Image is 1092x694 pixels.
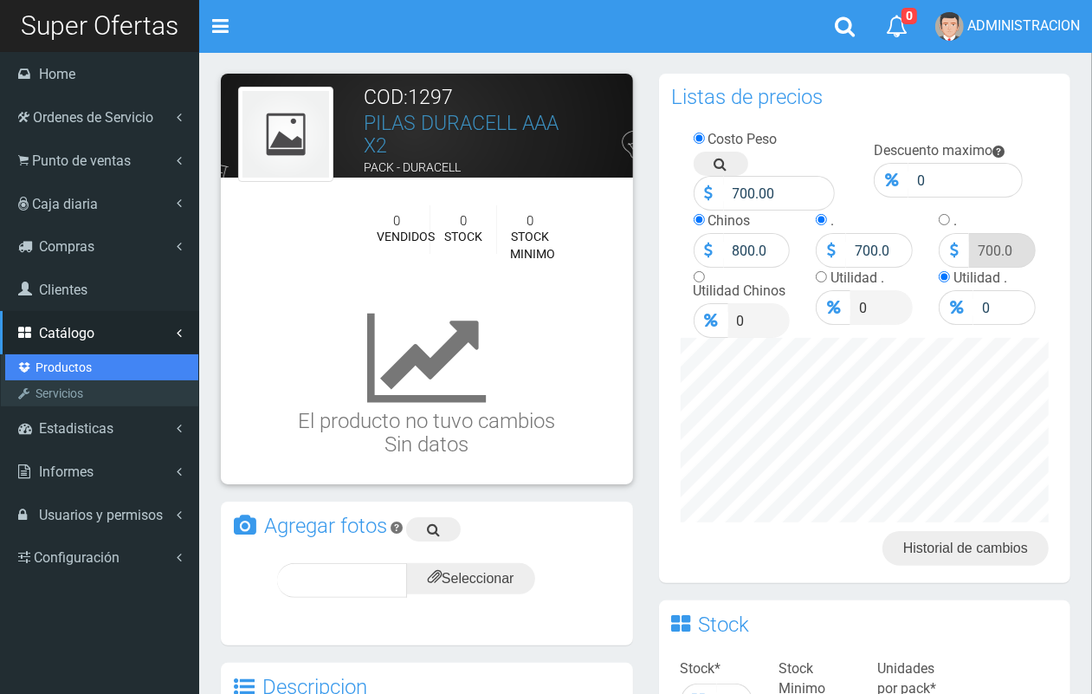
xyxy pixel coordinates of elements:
[901,8,917,24] span: 0
[39,238,94,255] span: Compras
[724,176,836,211] input: Precio Costo...
[850,290,913,325] input: Precio .
[364,112,559,157] a: PILAS DURACELL AAA X2
[681,659,721,679] label: Stock
[953,212,957,229] label: .
[830,269,884,286] label: Utilidad .
[39,325,94,341] span: Catálogo
[874,142,992,159] label: Descuento maximo
[527,213,533,229] font: 0
[672,87,824,107] h3: Listas de precios
[830,212,834,229] label: .
[406,517,461,542] a: Buscar imagen en google
[953,269,1007,286] label: Utilidad .
[460,213,467,229] font: 0
[39,420,113,437] span: Estadisticas
[5,380,198,406] a: Servicios
[694,152,748,176] a: Buscar precio en google
[708,131,778,147] label: Costo Peso
[33,109,153,126] span: Ordenes de Servicio
[377,230,435,243] font: VENDIDOS
[973,290,1036,325] input: Precio .
[39,282,87,298] span: Clientes
[510,230,555,261] font: STOCK MINIMO
[221,306,633,456] h3: El producto no tuvo cambios Sin datos
[264,516,387,536] h3: Agregar fotos
[444,230,482,243] font: STOCK
[32,196,98,212] span: Caja diaria
[846,233,913,268] input: Precio .
[969,233,1036,268] input: Precio .
[393,213,400,229] font: 0
[242,91,329,178] img: foto_fondo.png
[699,614,750,635] h3: Stock
[908,163,1023,198] input: Descuento Maximo
[428,571,514,586] span: Seleccionar
[21,10,178,41] span: Super Ofertas
[39,464,94,480] span: Informes
[708,212,751,229] label: Chinos
[39,507,163,523] span: Usuarios y permisos
[967,17,1080,34] span: ADMINISTRACION
[694,282,786,299] label: Utilidad Chinos
[728,303,791,338] input: Precio Venta...
[364,86,453,109] font: COD:1297
[882,531,1049,566] a: Historial de cambios
[935,12,964,41] img: User Image
[724,233,791,268] input: Precio Venta...
[34,549,120,566] span: Configuración
[364,182,388,196] font: DPH
[364,160,461,174] font: PACK - DURACELL
[5,354,198,380] a: Productos
[32,152,131,169] span: Punto de ventas
[39,66,75,82] span: Home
